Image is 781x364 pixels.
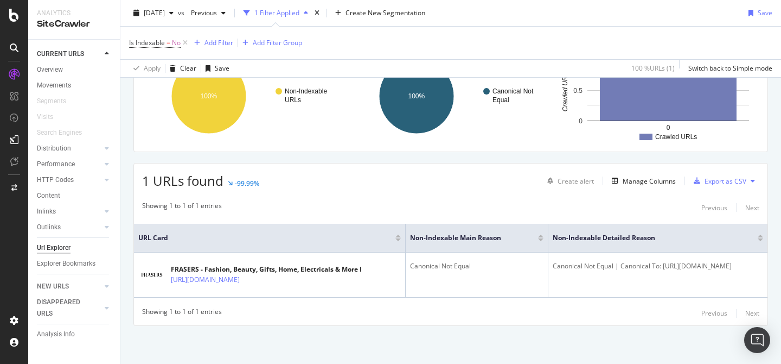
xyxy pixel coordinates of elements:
text: Canonical Not [492,87,534,95]
text: Crawled URLs [562,70,569,111]
span: Create New Segmentation [345,8,425,17]
span: 1 URLs found [142,172,223,190]
div: Explorer Bookmarks [37,258,95,269]
button: 1 Filter Applied [239,4,312,22]
div: Previous [701,203,727,212]
div: Switch back to Simple mode [688,64,772,73]
text: 100% [201,92,217,100]
button: Create alert [543,172,594,190]
span: Non-Indexable Detailed Reason [553,233,741,243]
div: DISAPPEARED URLS [37,297,92,319]
div: Inlinks [37,206,56,217]
div: Save [758,8,772,17]
div: Analysis Info [37,329,75,340]
div: NEW URLS [37,281,69,292]
div: Add Filter Group [253,38,302,47]
button: Create New Segmentation [331,4,430,22]
span: 2025 Sep. 10th [144,8,165,17]
div: Previous [701,309,727,318]
span: Previous [187,8,217,17]
div: Add Filter [204,38,233,47]
text: Non-Indexable [285,87,327,95]
a: Outlinks [37,222,101,233]
a: Url Explorer [37,242,112,254]
button: Manage Columns [607,174,676,187]
div: Save [215,64,229,73]
button: Previous [701,201,727,214]
a: Content [37,190,112,202]
text: 100% [408,92,425,100]
div: Search Engines [37,127,82,139]
div: 1 Filter Applied [254,8,299,17]
div: Apply [144,64,161,73]
div: Canonical Not Equal [410,261,543,271]
a: Movements [37,80,112,91]
div: Manage Columns [623,177,676,186]
div: Canonical Not Equal | Canonical To: [URL][DOMAIN_NAME] [553,261,763,271]
div: Showing 1 to 1 of 1 entries [142,201,222,214]
text: 0.5 [574,87,583,95]
div: Movements [37,80,71,91]
span: Non-Indexable Main Reason [410,233,522,243]
svg: A chart. [350,49,552,143]
a: DISAPPEARED URLS [37,297,101,319]
button: Add Filter Group [238,36,302,49]
img: main image [138,267,165,283]
a: Segments [37,96,77,107]
a: Inlinks [37,206,101,217]
div: Showing 1 to 1 of 1 entries [142,307,222,320]
text: URLs [285,96,301,104]
span: No [172,35,181,51]
div: Export as CSV [705,177,746,186]
button: [DATE] [129,4,178,22]
svg: A chart. [557,49,759,143]
button: Add Filter [190,36,233,49]
div: Next [745,203,759,212]
span: URL Card [138,233,393,243]
a: Overview [37,64,112,76]
button: Next [745,201,759,214]
div: Segments [37,96,66,107]
a: Visits [37,111,64,123]
div: CURRENT URLS [37,48,84,60]
button: Switch back to Simple mode [684,60,772,77]
div: Distribution [37,143,71,154]
button: Save [744,4,772,22]
svg: A chart. [142,49,344,143]
div: Visits [37,111,53,123]
div: Create alert [558,177,594,186]
div: Url Explorer [37,242,71,254]
div: Analytics [37,9,111,18]
div: Clear [180,64,196,73]
span: Is Indexable [129,38,165,47]
a: CURRENT URLS [37,48,101,60]
button: Next [745,307,759,320]
text: 0 [667,124,670,131]
div: Open Intercom Messenger [744,327,770,353]
a: Distribution [37,143,101,154]
div: -99.99% [235,179,259,188]
a: HTTP Codes [37,174,101,186]
button: Save [201,60,229,77]
text: Equal [492,96,509,104]
div: HTTP Codes [37,174,74,186]
a: Explorer Bookmarks [37,258,112,269]
div: Performance [37,159,75,170]
div: Overview [37,64,63,76]
text: 0 [579,117,583,125]
a: NEW URLS [37,281,101,292]
div: 100 % URLs ( 1 ) [631,64,675,73]
div: SiteCrawler [37,18,111,30]
text: Crawled URLs [655,133,697,141]
button: Clear [165,60,196,77]
div: Outlinks [37,222,61,233]
button: Apply [129,60,161,77]
a: Search Engines [37,127,93,139]
div: times [312,8,322,18]
a: [URL][DOMAIN_NAME] [171,274,240,285]
a: Analysis Info [37,329,112,340]
div: Next [745,309,759,318]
